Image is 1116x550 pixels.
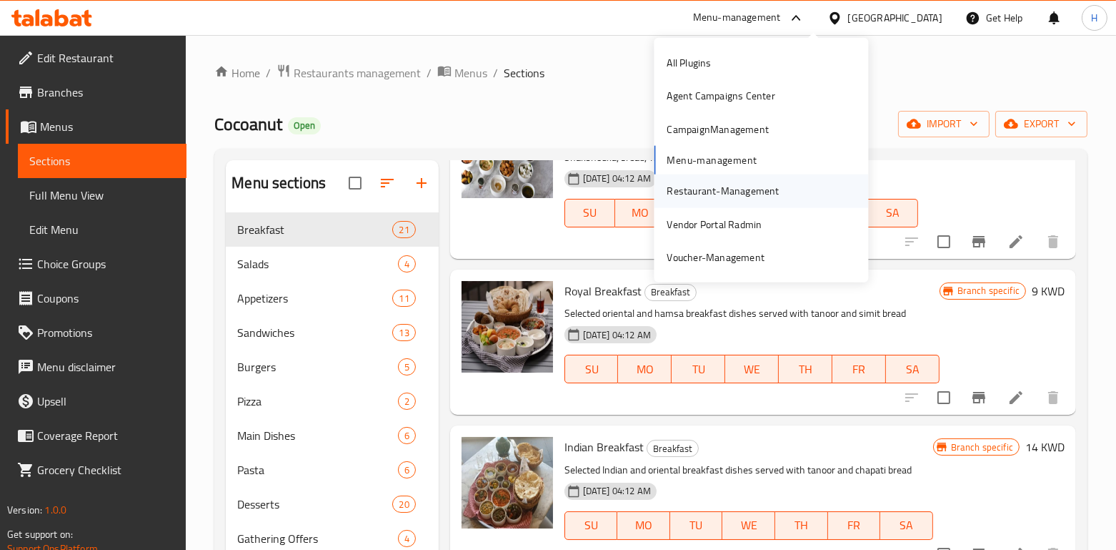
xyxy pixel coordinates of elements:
[728,515,769,536] span: WE
[29,187,175,204] span: Full Menu View
[393,223,414,237] span: 21
[276,64,421,82] a: Restaurants management
[237,427,397,444] span: Main Dishes
[398,255,416,272] div: items
[237,290,392,307] span: Appetizers
[1036,225,1070,259] button: delete
[577,328,657,342] span: [DATE] 04:12 AM
[1007,115,1076,133] span: export
[237,393,397,410] div: Pizza
[399,360,415,374] span: 5
[399,532,415,546] span: 4
[6,247,186,281] a: Choice Groups
[676,515,717,536] span: TU
[1007,389,1025,406] a: Edit menu item
[6,41,186,75] a: Edit Restaurant
[832,355,886,383] button: FR
[564,436,644,458] span: Indian Breakfast
[37,358,175,375] span: Menu disclaimer
[237,461,397,478] span: Pasta
[577,484,657,498] span: [DATE] 04:12 AM
[214,64,260,82] a: Home
[37,255,175,272] span: Choice Groups
[886,355,940,383] button: SA
[1091,10,1097,26] span: H
[37,393,175,410] span: Upsell
[29,221,175,238] span: Edit Menu
[18,178,186,212] a: Full Menu View
[18,144,186,178] a: Sections
[462,281,553,373] img: Royal Breakfast
[775,511,828,540] button: TH
[427,64,432,82] li: /
[892,359,934,380] span: SA
[288,117,321,134] div: Open
[667,55,711,71] div: All Plugins
[6,350,186,384] a: Menu disclaimer
[29,152,175,170] span: Sections
[6,453,186,487] a: Grocery Checklist
[44,501,66,519] span: 1.0.0
[623,515,664,536] span: MO
[237,324,392,341] div: Sandwiches
[226,487,438,521] div: Desserts20
[398,461,416,478] div: items
[266,64,271,82] li: /
[18,212,186,247] a: Edit Menu
[731,359,773,380] span: WE
[462,437,553,529] img: Indian Breakfast
[226,453,438,487] div: Pasta6
[722,511,775,540] button: WE
[667,88,774,104] div: Agent Campaigns Center
[667,121,769,137] div: CampaignManagement
[1032,281,1065,301] h6: 9 KWD
[617,511,670,540] button: MO
[393,292,414,305] span: 11
[398,393,416,410] div: items
[693,9,781,26] div: Menu-management
[294,64,421,82] span: Restaurants management
[398,427,416,444] div: items
[370,166,404,200] span: Sort sections
[564,305,940,323] p: Selected oriental and hamsa breakfast dishes served with tanoor and simit bread
[644,284,697,301] div: Breakfast
[226,315,438,350] div: Sandwiches13
[340,168,370,198] span: Select all sections
[404,166,439,200] button: Add section
[564,511,617,540] button: SU
[898,111,990,137] button: import
[7,501,42,519] span: Version:
[621,202,660,223] span: MO
[571,202,609,223] span: SU
[564,199,615,227] button: SU
[237,255,397,272] span: Salads
[226,281,438,315] div: Appetizers11
[37,461,175,478] span: Grocery Checklist
[226,418,438,453] div: Main Dishes6
[624,359,666,380] span: MO
[40,118,175,135] span: Menus
[214,108,282,140] span: Cocoanut
[962,380,996,415] button: Branch-specific-item
[873,202,912,223] span: SA
[834,515,875,536] span: FR
[1025,437,1065,457] h6: 14 KWD
[6,315,186,350] a: Promotions
[398,358,416,375] div: items
[237,358,397,375] span: Burgers
[37,324,175,341] span: Promotions
[725,355,779,383] button: WE
[37,49,175,67] span: Edit Restaurant
[399,429,415,443] span: 6
[7,525,73,544] span: Get support on:
[393,498,414,511] span: 20
[784,359,827,380] span: TH
[392,324,415,341] div: items
[237,496,392,513] span: Desserts
[392,290,415,307] div: items
[779,355,832,383] button: TH
[226,212,438,247] div: Breakfast21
